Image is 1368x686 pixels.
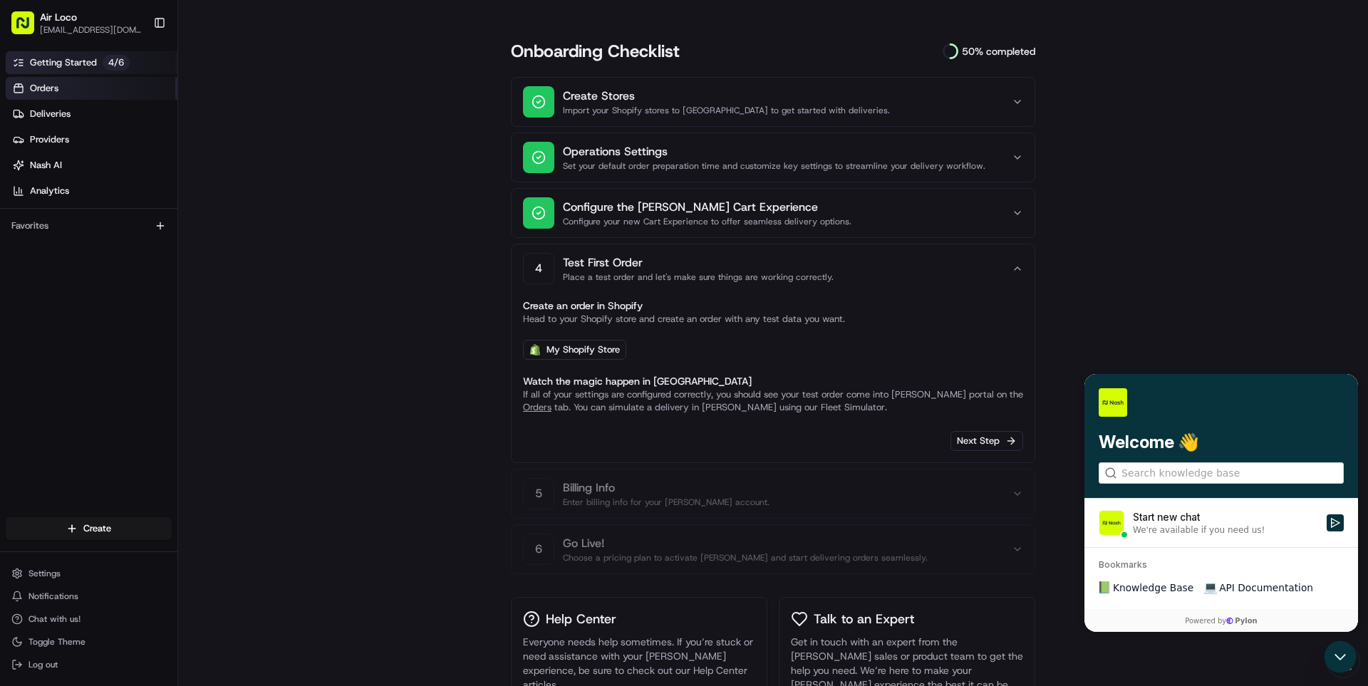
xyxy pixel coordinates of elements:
[563,552,1003,563] p: Choose a pricing plan to activate [PERSON_NAME] and start delivering orders seamlessly.
[511,40,939,63] h1: Onboarding Checklist
[546,609,616,629] h3: Help Center
[30,56,97,69] span: Getting Started
[28,659,58,670] span: Log out
[523,374,1023,388] p: Watch the magic happen in [GEOGRAPHIC_DATA]
[523,388,1023,414] p: If all of your settings are configured correctly, you should see your test order come into [PERSO...
[523,401,551,413] a: Orders
[523,525,1023,573] button: 6Go Live!Choose a pricing plan to activate [PERSON_NAME] and start delivering orders seamlessly.
[1322,639,1361,677] iframe: Open customer support
[6,586,172,606] button: Notifications
[563,497,1003,508] p: Enter billing info for your [PERSON_NAME] account.
[523,534,554,565] div: 6
[563,271,1003,283] p: Place a test order and let's make sure things are working correctly.
[962,44,1035,58] p: 50 % completed
[563,216,1003,227] p: Configure your new Cart Experience to offer seamless delivery options.
[28,636,85,648] span: Toggle Theme
[950,431,1023,451] button: Next Step
[529,344,541,355] img: Shopify
[28,613,81,625] span: Chat with us!
[30,185,69,197] span: Analytics
[30,108,71,120] span: Deliveries
[28,591,78,602] span: Notifications
[563,199,1003,216] h2: Configure the [PERSON_NAME] Cart Experience
[523,478,554,509] div: 5
[6,609,172,629] button: Chat with us!
[523,340,626,360] a: My Shopify Store
[563,105,1003,116] p: Import your Shopify stores to [GEOGRAPHIC_DATA] to get started with deliveries.
[30,159,62,172] span: Nash AI
[563,535,1003,552] h2: Go Live!
[523,189,1023,237] button: Configure the [PERSON_NAME] Cart ExperienceConfigure your new Cart Experience to offer seamless d...
[563,160,1003,172] p: Set your default order preparation time and customize key settings to streamline your delivery wo...
[523,469,1023,518] button: 5Billing InfoEnter billing info for your [PERSON_NAME] account.
[83,522,111,535] span: Create
[6,632,172,652] button: Toggle Theme
[30,82,58,95] span: Orders
[523,313,1023,326] p: Head to your Shopify store and create an order with any test data you want.
[523,133,1023,182] button: Operations SettingsSet your default order preparation time and customize key settings to streamli...
[6,655,172,675] button: Log out
[6,154,177,177] a: Nash AI
[563,479,1003,497] h2: Billing Info
[6,77,177,100] a: Orders
[103,55,130,71] p: 4 / 6
[30,133,69,146] span: Providers
[523,253,554,284] div: 4
[6,214,172,237] div: Favorites
[28,568,61,579] span: Settings
[6,6,147,40] button: Air Loco[EMAIL_ADDRESS][DOMAIN_NAME]
[563,143,1003,160] h2: Operations Settings
[40,24,142,36] button: [EMAIL_ADDRESS][DOMAIN_NAME]
[6,180,177,202] a: Analytics
[523,78,1023,126] button: Create StoresImport your Shopify stores to [GEOGRAPHIC_DATA] to get started with deliveries.
[6,103,177,125] a: Deliveries
[814,609,914,629] h3: Talk to an Expert
[1084,374,1358,632] iframe: Customer support window
[563,88,1003,105] h2: Create Stores
[523,244,1023,293] button: 4Test First OrderPlace a test order and let's make sure things are working correctly.
[40,10,77,24] button: Air Loco
[6,51,177,74] a: Getting Started4/6
[563,254,1003,271] h2: Test First Order
[523,298,1023,313] p: Create an order in Shopify
[6,128,177,151] a: Providers
[6,563,172,583] button: Settings
[6,517,172,540] button: Create
[523,298,1023,462] div: 4Test First OrderPlace a test order and let's make sure things are working correctly.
